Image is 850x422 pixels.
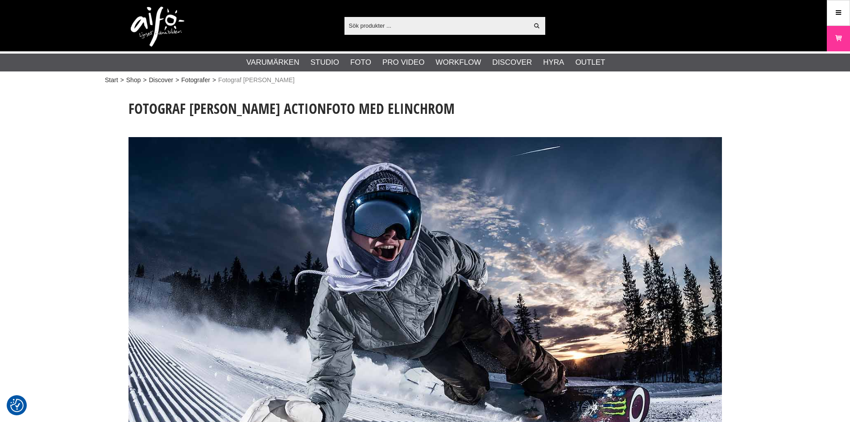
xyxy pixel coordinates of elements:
button: Samtyckesinställningar [10,397,24,414]
a: Shop [126,75,141,85]
h1: Fotograf [PERSON_NAME] Actionfoto med Elinchrom [129,99,722,118]
a: Fotografer [181,75,210,85]
span: > [175,75,179,85]
span: > [120,75,124,85]
a: Pro Video [382,57,424,68]
a: Discover [149,75,173,85]
a: Studio [311,57,339,68]
a: Workflow [435,57,481,68]
a: Start [105,75,118,85]
a: Foto [350,57,371,68]
a: Outlet [575,57,605,68]
a: Hyra [543,57,564,68]
input: Sök produkter ... [344,19,529,32]
img: logo.png [131,7,184,47]
span: > [143,75,146,85]
span: Fotograf [PERSON_NAME] [218,75,294,85]
span: > [212,75,216,85]
img: Revisit consent button [10,399,24,412]
a: Discover [492,57,532,68]
a: Varumärken [246,57,299,68]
